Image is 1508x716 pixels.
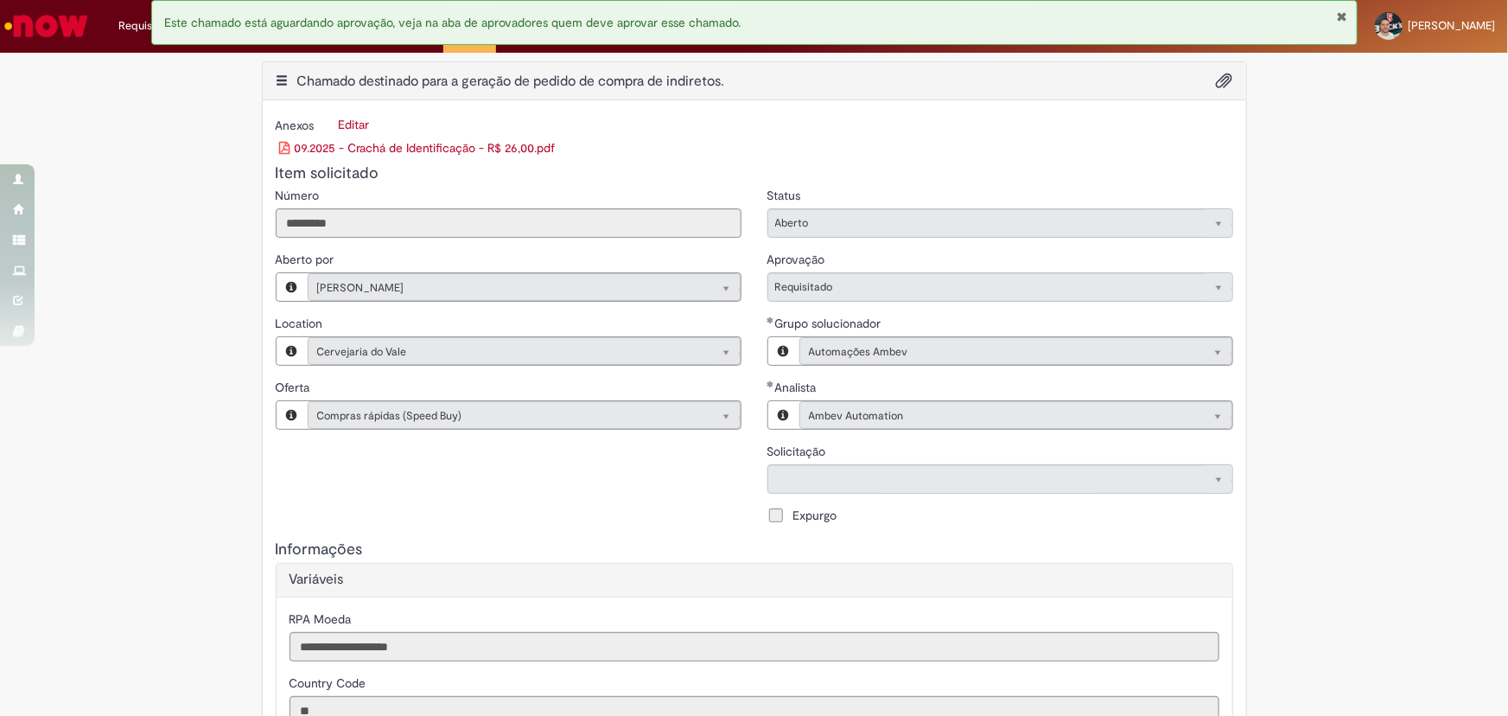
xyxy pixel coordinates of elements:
span: Requisitado [775,273,1198,301]
span: Somente leitura - Grupo solucionador, Automações Ambev [775,316,885,331]
button: Menu do formulário Item solicitado [276,72,290,91]
span: Requisições [118,17,179,35]
span: Obrigatório Preenchido [767,316,775,323]
span: Somente leitura - Pessoa que é o principal responsável pelo trabalho nesta tarefa Analista, Ambev... [775,380,820,395]
a: Limpar campo Solicitação [767,464,1233,494]
span: Somente leitura - Estado atual da aprovação [767,252,829,267]
input: Número [276,208,741,238]
a: Cervejaria do ValeLimpar campo Location [308,337,741,365]
span: Aberto [775,209,1198,237]
span: Compras rápidas (Speed Buy) [317,402,697,430]
a: Compras rápidas (Speed Buy)Limpar campo Oferta [308,401,741,429]
span: Country Code [290,675,370,691]
span: Somente leitura - Status [767,188,805,203]
span: Obrigatório Preenchido [767,380,775,387]
button: Grupo solucionador, Visualizar este registro Automações Ambev [768,337,799,365]
span: Somente leitura - Location, Cervejaria do Vale [276,316,327,331]
h2: Anexos [276,118,315,133]
span: Somente leitura - Pessoa que abriu o registro da tarefa Aberto por, Victor Henrique Cardoso Silva [276,252,338,267]
span: Informações [276,540,363,559]
button: Edit Attachments mode [328,113,381,139]
span: Ambev Automation [809,402,1188,430]
h3: Variáveis [290,572,1219,588]
span: Chamado destinado para a geração de pedido de compra de indiretos. [297,73,725,90]
div: Adicionar um anexo [1195,71,1233,98]
button: Oferta, Visualizar este registro Compras rápidas (Speed Buy) [277,401,308,429]
span: [PERSON_NAME] [1408,18,1495,33]
a: Download de anexo 09.2025 - Crachá de Identificação - R$ 26,00.pdf [280,140,556,156]
span: Somente leitura - Número gerado automaticamente que identifica exclusivamente o registro [276,188,323,203]
span: Somente leitura - Solicitação [767,444,830,459]
a: [PERSON_NAME]Limpar campo Aberto por [308,273,741,301]
button: Aberto por, Visualizar este registro Victor Henrique Cardoso Silva [277,273,308,301]
input: RPA Moeda [290,632,1219,662]
span: RPA Moeda [290,611,355,627]
a: Automações AmbevLimpar campo Grupo solucionador [799,337,1232,365]
span: Automações Ambev [809,338,1188,366]
button: Analista, Visualizar este registro Ambev Automation [768,401,799,429]
img: ServiceNow [2,9,91,43]
span: Este chamado está aguardando aprovação, veja na aba de aprovadores quem deve aprovar esse chamado. [165,15,741,30]
span: Cervejaria do Vale [317,338,697,366]
span: Expurgo [793,507,837,524]
ul: Anexos [276,139,1233,157]
span: Item solicitado [276,163,379,183]
span: [PERSON_NAME] [317,274,697,302]
button: Location, Visualizar este registro Cervejaria do Vale [277,337,308,365]
span: Somente leitura - Oferta, Compras rápidas (Speed Buy) [276,380,314,395]
button: Adicionar anexos [1216,67,1233,98]
button: Fechar Notificação [1337,10,1348,23]
a: Ambev AutomationLimpar campo Analista [799,401,1232,429]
